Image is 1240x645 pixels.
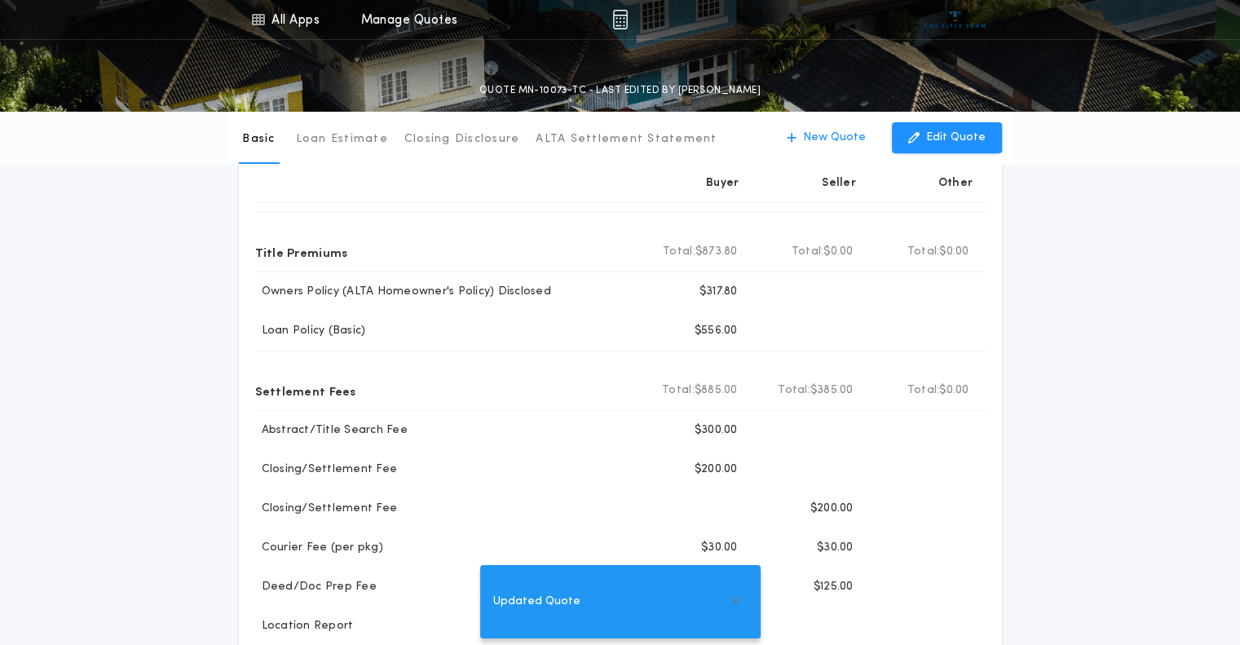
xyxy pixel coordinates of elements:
[792,244,824,260] b: Total:
[695,382,738,399] span: $885.00
[810,382,854,399] span: $385.00
[493,593,580,611] span: Updated Quote
[255,422,408,439] p: Abstract/Title Search Fee
[536,131,717,148] p: ALTA Settlement Statement
[242,131,275,148] p: Basic
[255,378,356,404] p: Settlement Fees
[892,122,1002,153] button: Edit Quote
[701,540,738,556] p: $30.00
[663,244,695,260] b: Total:
[803,130,866,146] p: New Quote
[404,131,520,148] p: Closing Disclosure
[255,284,551,300] p: Owners Policy (ALTA Homeowner's Policy) Disclosed
[255,323,366,339] p: Loan Policy (Basic)
[770,122,882,153] button: New Quote
[810,501,854,517] p: $200.00
[695,244,738,260] span: $873.80
[939,244,969,260] span: $0.00
[255,462,398,478] p: Closing/Settlement Fee
[939,382,969,399] span: $0.00
[907,244,940,260] b: Total:
[817,540,854,556] p: $30.00
[255,501,398,517] p: Closing/Settlement Fee
[612,10,628,29] img: img
[255,239,348,265] p: Title Premiums
[695,323,738,339] p: $556.00
[706,175,739,192] p: Buyer
[823,244,853,260] span: $0.00
[778,382,810,399] b: Total:
[479,82,761,99] p: QUOTE MN-10073-TC - LAST EDITED BY [PERSON_NAME]
[695,462,738,478] p: $200.00
[938,175,972,192] p: Other
[699,284,738,300] p: $317.80
[907,382,940,399] b: Total:
[822,175,856,192] p: Seller
[296,131,388,148] p: Loan Estimate
[662,382,695,399] b: Total:
[695,422,738,439] p: $300.00
[255,540,383,556] p: Courier Fee (per pkg)
[924,11,986,28] img: vs-icon
[926,130,986,146] p: Edit Quote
